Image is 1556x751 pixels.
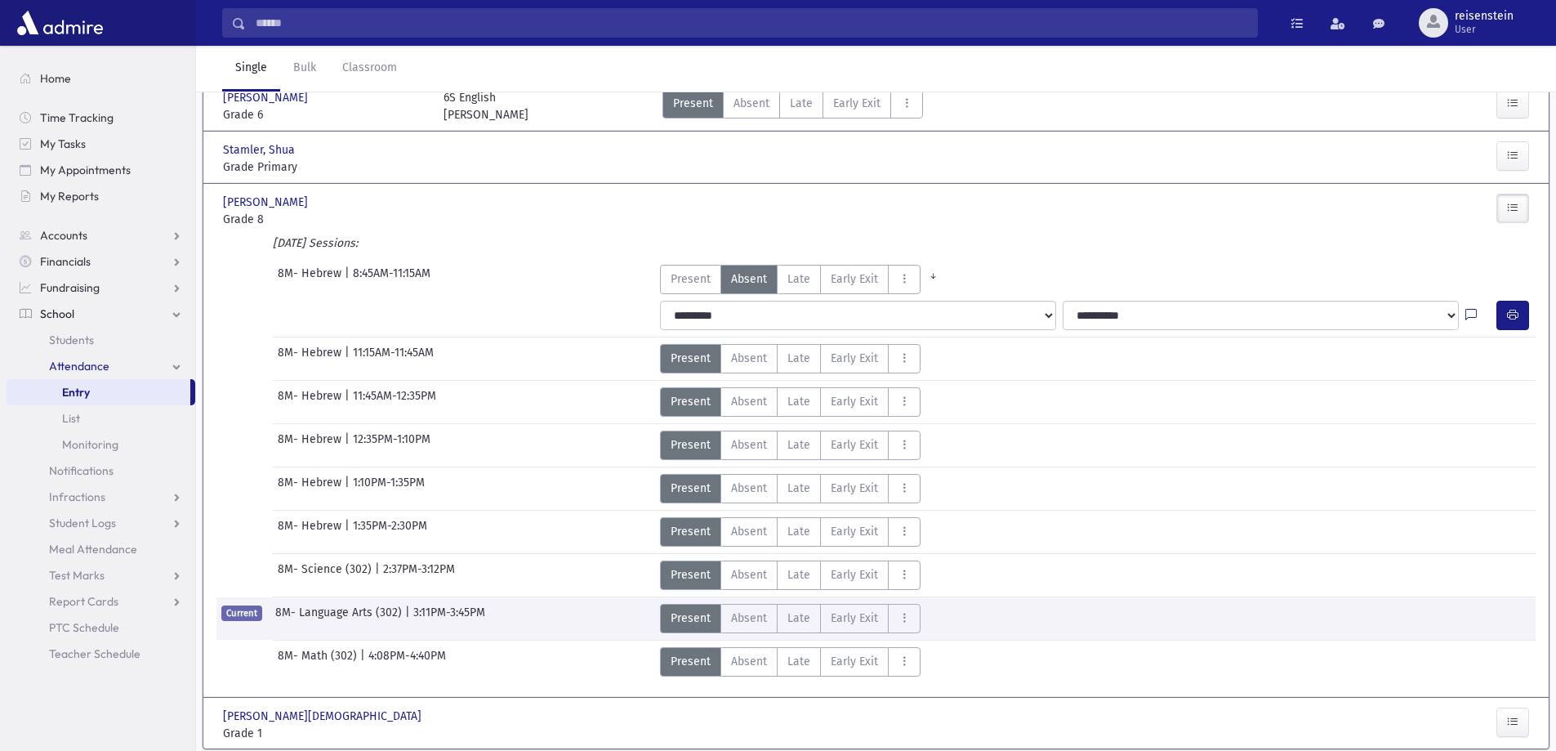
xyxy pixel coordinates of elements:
span: Early Exit [831,523,878,540]
span: Entry [62,385,90,400]
span: Late [787,523,810,540]
a: My Appointments [7,157,195,183]
span: Grade 8 [223,211,427,228]
span: Present [671,610,711,627]
a: Fundraising [7,275,195,301]
span: Present [671,393,711,410]
span: | [360,647,368,677]
span: Absent [731,436,767,454]
span: Early Exit [831,480,878,497]
i: [DATE] Sessions: [273,236,358,250]
span: Time Tracking [40,110,114,125]
span: Absent [731,566,767,583]
span: Present [673,95,713,112]
span: Late [787,653,810,670]
span: Late [787,610,810,627]
span: [PERSON_NAME][DEMOGRAPHIC_DATA] [223,708,425,725]
span: Late [787,393,810,410]
span: reisenstein [1455,10,1514,23]
div: AttTypes [660,647,921,677]
span: 8:45AM-11:15AM [353,265,430,294]
span: 11:45AM-12:35PM [353,387,436,417]
a: Test Marks [7,562,195,588]
span: Present [671,480,711,497]
span: Grade Primary [223,159,427,176]
span: | [375,561,383,590]
a: Teacher Schedule [7,641,195,667]
span: Financials [40,254,91,269]
span: | [345,517,353,547]
span: PTC Schedule [49,620,119,635]
span: Early Exit [831,566,878,583]
span: 8M- Hebrew [278,474,345,503]
div: AttTypes [660,604,921,633]
a: Meal Attendance [7,536,195,562]
span: Present [671,566,711,583]
div: AttTypes [660,431,921,460]
span: Absent [731,393,767,410]
span: Present [671,653,711,670]
span: Early Exit [833,95,881,112]
input: Search [246,8,1257,38]
a: My Reports [7,183,195,209]
span: Student Logs [49,516,116,530]
span: 8M- Science (302) [278,561,375,590]
div: AttTypes [660,265,946,294]
span: | [405,604,413,633]
span: Absent [733,95,769,112]
span: Monitoring [62,437,118,452]
span: 12:35PM-1:10PM [353,431,430,460]
span: 8M- Math (302) [278,647,360,677]
span: Grade 1 [223,725,427,742]
span: 8M- Hebrew [278,387,345,417]
span: Meal Attendance [49,542,137,557]
a: Attendance [7,353,195,379]
span: Present [671,523,711,540]
a: Monitoring [7,431,195,458]
span: | [345,474,353,503]
div: 6S English [PERSON_NAME] [444,89,528,123]
span: Absent [731,653,767,670]
a: PTC Schedule [7,615,195,641]
div: AttTypes [660,561,921,590]
a: Notifications [7,458,195,484]
span: My Appointments [40,163,131,177]
div: AttTypes [660,344,921,373]
span: Report Cards [49,594,118,609]
span: Notifications [49,463,114,478]
img: AdmirePro [13,7,107,39]
a: Student Logs [7,510,195,536]
span: 1:35PM-2:30PM [353,517,427,547]
span: Early Exit [831,610,878,627]
span: Absent [731,523,767,540]
span: School [40,306,74,321]
span: Late [787,350,810,367]
span: 8M- Hebrew [278,344,345,373]
span: Absent [731,610,767,627]
span: Accounts [40,228,87,243]
span: List [62,411,80,426]
a: Infractions [7,484,195,510]
a: Classroom [329,46,410,92]
span: Early Exit [831,436,878,454]
a: Entry [7,379,190,405]
a: Bulk [280,46,329,92]
span: Late [787,436,810,454]
a: Report Cards [7,588,195,615]
span: Fundraising [40,280,100,295]
span: Early Exit [831,270,878,288]
span: Teacher Schedule [49,646,140,661]
span: [PERSON_NAME] [223,89,311,106]
a: List [7,405,195,431]
div: AttTypes [662,89,923,123]
span: My Reports [40,189,99,203]
a: Students [7,327,195,353]
span: 3:11PM-3:45PM [413,604,485,633]
a: Time Tracking [7,105,195,131]
span: Current [221,606,262,621]
span: Late [790,95,813,112]
span: Absent [731,350,767,367]
span: 4:08PM-4:40PM [368,647,446,677]
span: Infractions [49,489,105,504]
span: Early Exit [831,393,878,410]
